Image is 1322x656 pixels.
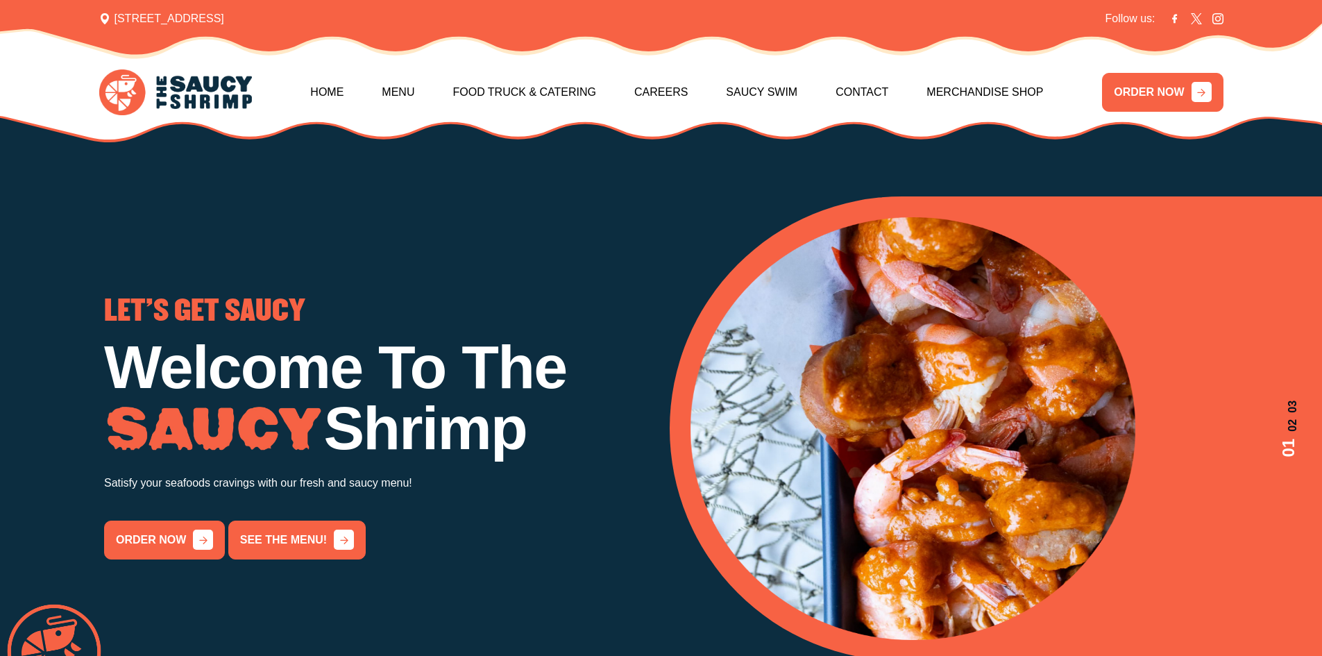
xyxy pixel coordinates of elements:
a: Careers [634,62,688,122]
a: order now [104,521,225,560]
h1: Welcome To The Shrimp [104,337,653,459]
p: Satisfy your seafoods cravings with our fresh and saucy menu! [104,473,653,493]
a: See the menu! [228,521,366,560]
span: 03 [1276,400,1301,412]
a: Merchandise Shop [926,62,1043,122]
a: Saucy Swim [726,62,797,122]
span: LET'S GET SAUCY [104,298,305,326]
a: Contact [836,62,888,122]
span: 02 [1276,419,1301,432]
div: 1 / 3 [690,217,1302,640]
img: Banner Image [690,217,1135,640]
div: 1 / 3 [104,298,653,559]
img: Image [104,407,323,452]
span: 01 [1276,439,1301,457]
img: logo [99,69,252,116]
span: Follow us: [1105,10,1155,27]
span: [STREET_ADDRESS] [99,10,224,27]
a: Menu [382,62,414,122]
a: Food Truck & Catering [452,62,596,122]
a: Home [310,62,344,122]
a: ORDER NOW [1102,73,1223,112]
